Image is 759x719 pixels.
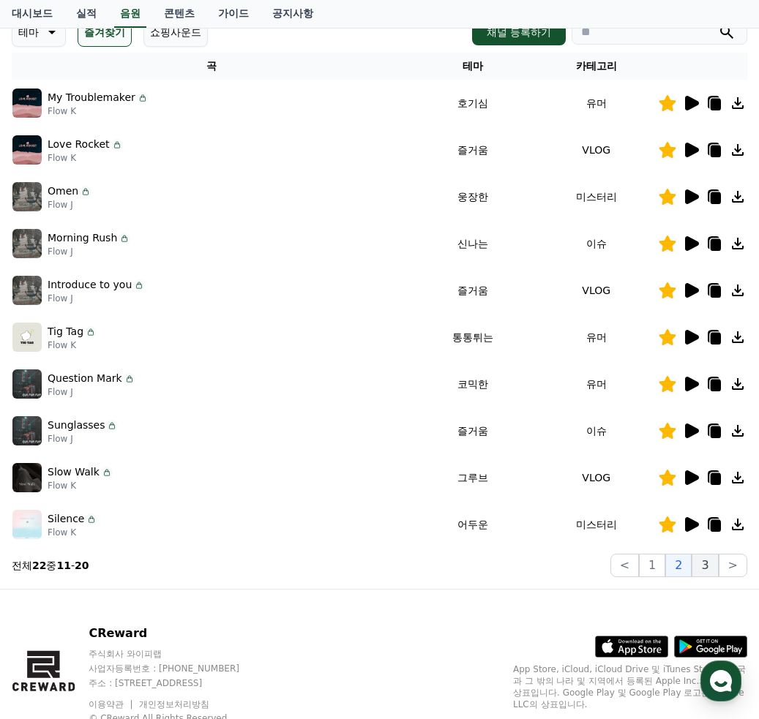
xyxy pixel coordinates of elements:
th: 곡 [12,53,411,80]
p: Flow K [48,527,97,538]
td: 즐거움 [411,267,535,314]
a: 설정 [189,464,281,500]
img: music [12,182,42,211]
img: music [12,510,42,539]
p: Tig Tag [48,324,83,339]
p: Flow J [48,433,118,445]
p: Slow Walk [48,464,100,480]
img: music [12,135,42,165]
td: 이슈 [534,407,658,454]
td: 즐거움 [411,407,535,454]
p: Introduce to you [48,277,132,293]
p: Flow J [48,293,145,304]
td: VLOG [534,267,658,314]
p: Flow K [48,105,149,117]
p: Question Mark [48,371,122,386]
a: 대화 [97,464,189,500]
td: 통통튀는 [411,314,535,361]
p: Silence [48,511,84,527]
button: 즐겨찾기 [78,18,132,47]
td: 어두운 [411,501,535,548]
p: Flow J [48,199,91,211]
td: 유머 [534,314,658,361]
p: Morning Rush [48,230,117,246]
img: music [12,323,42,352]
p: 사업자등록번호 : [PHONE_NUMBER] [89,663,267,674]
p: 주식회사 와이피랩 [89,648,267,660]
td: 호기심 [411,80,535,127]
td: 유머 [534,80,658,127]
td: 이슈 [534,220,658,267]
img: music [12,369,42,399]
td: VLOG [534,454,658,501]
td: VLOG [534,127,658,173]
button: 쇼핑사운드 [143,18,208,47]
p: 전체 중 - [12,558,89,573]
a: 개인정보처리방침 [139,699,209,709]
p: Flow K [48,480,113,492]
img: music [12,89,42,118]
p: Sunglasses [48,418,105,433]
td: 유머 [534,361,658,407]
td: 즐거움 [411,127,535,173]
p: 주소 : [STREET_ADDRESS] [89,677,267,689]
a: 이용약관 [89,699,135,709]
p: Love Rocket [48,137,110,152]
p: 테마 [18,22,39,42]
p: Flow J [48,386,135,398]
img: music [12,416,42,445]
p: My Troublemaker [48,90,135,105]
button: < [610,554,639,577]
img: music [12,229,42,258]
td: 미스터리 [534,501,658,548]
span: 설정 [226,486,244,497]
button: 1 [639,554,665,577]
button: 테마 [12,18,66,47]
button: > [719,554,747,577]
td: 웅장한 [411,173,535,220]
img: music [12,463,42,492]
td: 신나는 [411,220,535,267]
img: music [12,276,42,305]
span: 홈 [46,486,55,497]
a: 홈 [4,464,97,500]
strong: 22 [32,560,46,571]
p: Flow J [48,246,130,257]
button: 2 [665,554,692,577]
p: CReward [89,625,267,642]
button: 채널 등록하기 [472,19,566,45]
strong: 11 [56,560,70,571]
p: Flow K [48,152,123,164]
p: Flow K [48,339,97,351]
strong: 20 [75,560,89,571]
th: 카테고리 [534,53,658,80]
th: 테마 [411,53,535,80]
span: 대화 [134,486,152,498]
td: 미스터리 [534,173,658,220]
td: 코믹한 [411,361,535,407]
p: App Store, iCloud, iCloud Drive 및 iTunes Store는 미국과 그 밖의 나라 및 지역에서 등록된 Apple Inc.의 서비스 상표입니다. Goo... [513,663,747,710]
button: 3 [692,554,718,577]
p: Omen [48,184,78,199]
td: 그루브 [411,454,535,501]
